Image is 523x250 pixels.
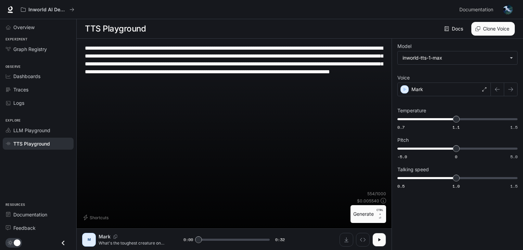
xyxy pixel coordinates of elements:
[3,124,74,136] a: LLM Playground
[397,44,411,49] p: Model
[397,124,405,130] span: 0.7
[411,86,423,93] p: Mark
[13,73,40,80] span: Dashboards
[3,21,74,33] a: Overview
[3,222,74,234] a: Feedback
[82,212,111,223] button: Shortcuts
[84,234,94,245] div: M
[99,233,111,240] p: Mark
[3,138,74,150] a: TTS Playground
[13,140,50,147] span: TTS Playground
[452,183,460,189] span: 1.0
[457,3,498,16] a: Documentation
[443,22,466,36] a: Docs
[13,24,35,31] span: Overview
[403,54,506,61] div: inworld-tts-1-max
[471,22,515,36] button: Clone Voice
[455,154,457,160] span: 0
[111,235,120,239] button: Copy Voice ID
[397,183,405,189] span: 0.5
[13,46,47,53] span: Graph Registry
[85,22,146,36] h1: TTS Playground
[398,51,517,64] div: inworld-tts-1-max
[367,191,386,197] p: 554 / 1000
[3,84,74,96] a: Traces
[14,239,21,246] span: Dark mode toggle
[503,5,513,14] img: User avatar
[99,240,167,246] p: What's the toughest creature on Earth? Meet the tardigrade, also known as a water bear! This micr...
[356,233,370,247] button: Inspect
[377,208,383,216] p: CTRL +
[183,236,193,243] span: 0:00
[3,70,74,82] a: Dashboards
[350,205,386,223] button: GenerateCTRL +⏎
[397,138,409,142] p: Pitch
[3,43,74,55] a: Graph Registry
[397,108,426,113] p: Temperature
[55,236,71,250] button: Close drawer
[13,127,50,134] span: LLM Playground
[452,124,460,130] span: 1.1
[397,167,429,172] p: Talking speed
[13,86,28,93] span: Traces
[377,208,383,220] p: ⏎
[28,7,67,13] p: Inworld AI Demos
[510,183,518,189] span: 1.5
[275,236,285,243] span: 0:32
[13,99,24,107] span: Logs
[18,3,77,16] button: All workspaces
[13,224,36,232] span: Feedback
[501,3,515,16] button: User avatar
[3,97,74,109] a: Logs
[459,5,493,14] span: Documentation
[397,154,407,160] span: -5.0
[13,211,47,218] span: Documentation
[397,75,410,80] p: Voice
[510,124,518,130] span: 1.5
[340,233,353,247] button: Download audio
[510,154,518,160] span: 5.0
[357,198,379,204] p: $ 0.005540
[3,209,74,221] a: Documentation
